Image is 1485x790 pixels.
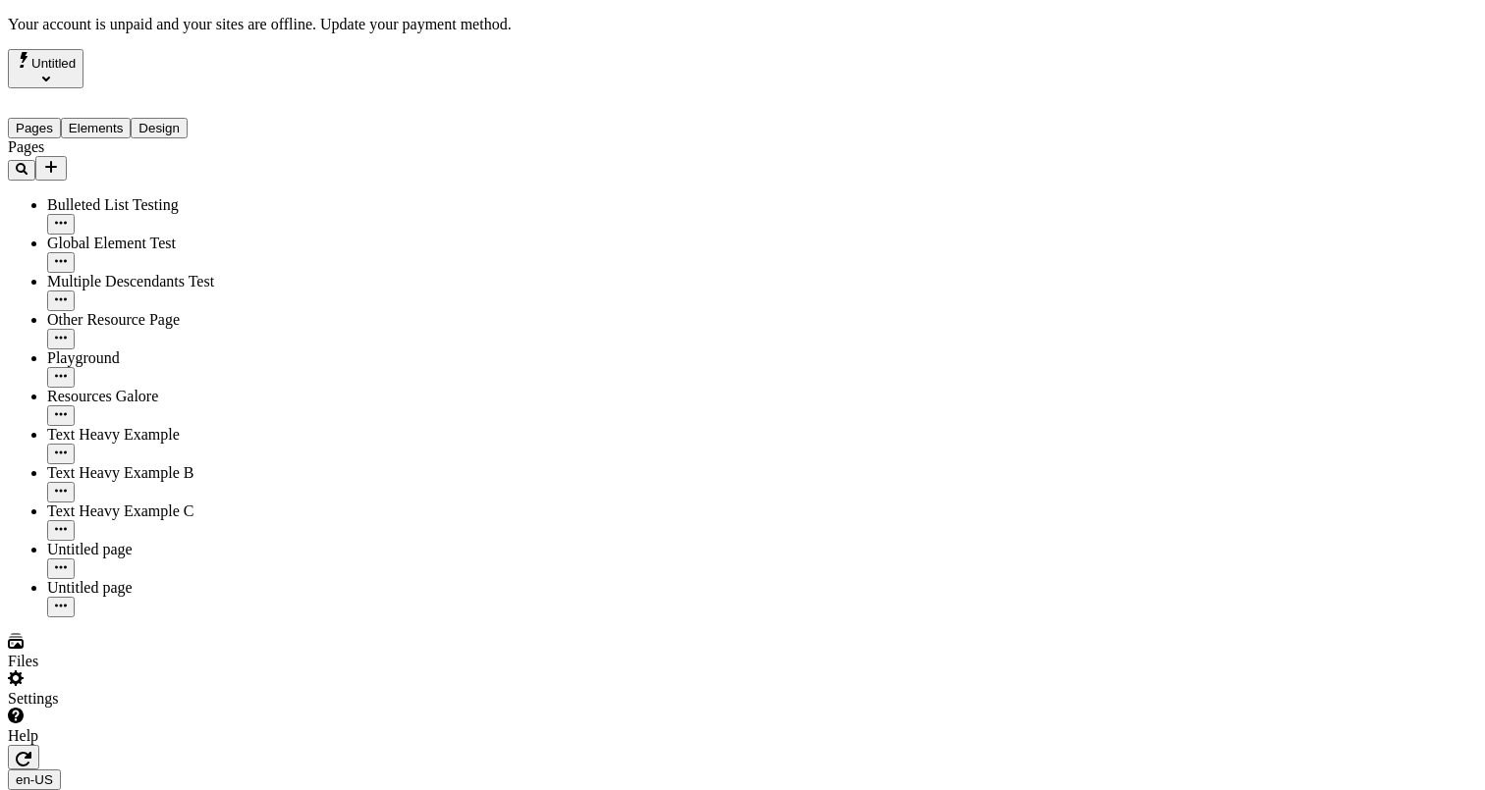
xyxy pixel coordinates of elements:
span: Untitled [31,56,76,71]
div: Multiple Descendants Test [47,273,244,290]
p: Cookie Test Route [8,16,287,33]
button: Pages [8,118,61,138]
div: Playground [47,349,244,367]
button: Open locale picker [8,769,61,790]
div: Global Element Test [47,235,244,252]
p: Your account is unpaid and your sites are offline. [8,16,1477,33]
span: Update your payment method. [320,16,512,32]
div: Resources Galore [47,388,244,405]
button: Add new [35,156,67,181]
button: Select site [8,49,83,88]
div: Bulleted List Testing [47,196,244,214]
div: Files [8,653,244,670]
div: Other Resource Page [47,311,244,329]
div: Text Heavy Example [47,426,244,444]
button: Elements [61,118,132,138]
span: en-US [16,772,53,787]
button: Design [131,118,188,138]
div: Untitled page [47,579,244,597]
div: Text Heavy Example B [47,464,244,482]
div: Settings [8,690,244,708]
div: Untitled page [47,541,244,558]
div: Pages [8,138,244,156]
div: Help [8,727,244,745]
div: Text Heavy Example C [47,502,244,520]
